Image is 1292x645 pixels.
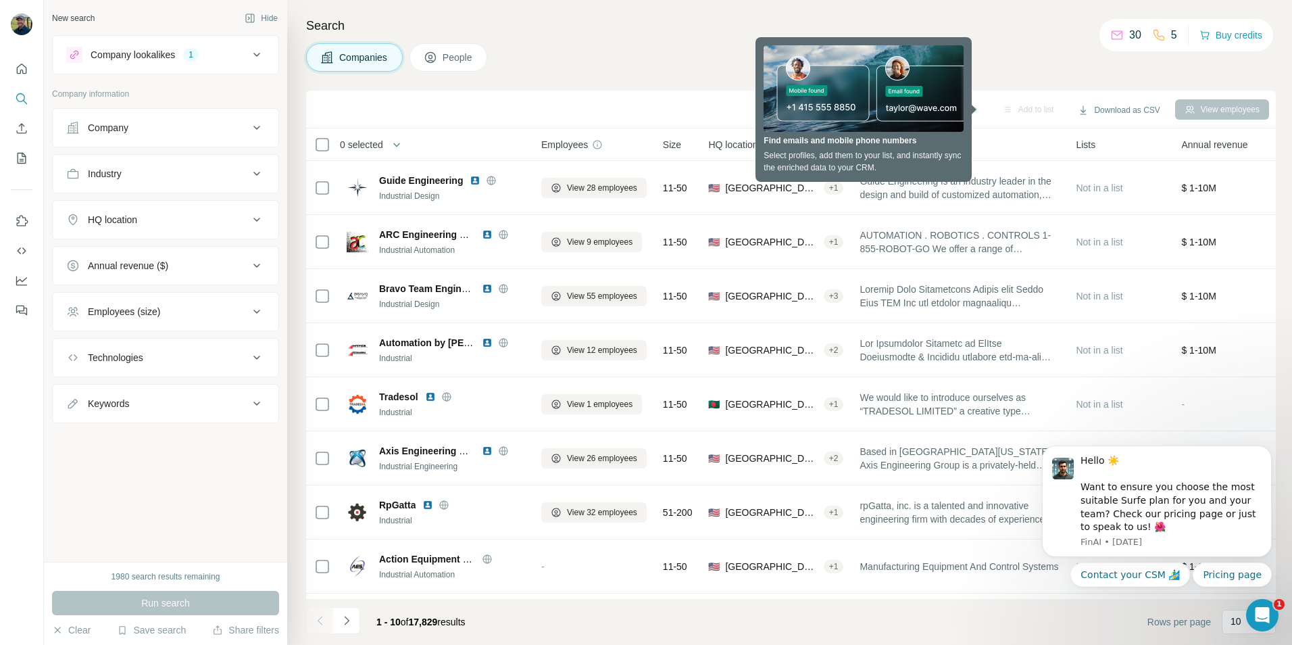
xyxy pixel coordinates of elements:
div: + 3 [824,290,844,302]
p: 30 [1129,27,1141,43]
span: [GEOGRAPHIC_DATA], [US_STATE] [725,289,818,303]
img: Logo of Action Equipment Solutions, Inc [347,556,368,577]
button: Employees (size) [53,295,278,328]
button: Company lookalikes1 [53,39,278,71]
span: [GEOGRAPHIC_DATA], [US_STATE] [725,506,818,519]
span: Not in a list [1076,291,1122,302]
span: We would like to introduce ourselves as “TRADESOL LIMITED” a creative type engineering firm in [G... [860,391,1060,418]
div: + 1 [824,560,844,573]
span: 🇺🇸 [708,560,720,573]
span: About [860,138,885,151]
span: $ 1-10M [1181,345,1216,356]
span: 51-200 [663,506,693,519]
span: View 32 employees [567,506,637,519]
button: Navigate to next page [333,607,360,634]
span: Automation by [PERSON_NAME] Engineering AND Controls [379,337,649,348]
span: Lor Ipsumdolor Sitametc ad ElItse Doeiusmodte & Incididu utlabore etd-ma-ali enimadmin ve quisnos... [860,337,1060,364]
span: 0 selected [340,138,383,151]
span: 11-50 [663,398,687,411]
div: Industry [88,167,122,181]
span: Manufacturing Equipment And Control Systems [860,560,1058,573]
button: Feedback [11,298,32,322]
span: Bravo Team Engineering Design AND Fabrication [379,283,601,294]
div: Industrial Design [379,298,525,310]
span: 🇺🇸 [708,289,720,303]
img: LinkedIn logo [470,175,480,186]
span: Annual revenue [1181,138,1247,151]
span: Action Equipment Solutions, Inc [379,554,524,565]
span: RpGatta [379,498,416,512]
img: Logo of Bravo Team Engineering Design AND Fabrication [347,285,368,307]
div: + 1 [824,236,844,248]
div: + 1 [824,506,844,519]
span: 17,829 [409,617,438,627]
div: Industrial [379,352,525,364]
div: 1 [183,49,199,61]
img: Logo of Tradesol [347,393,368,415]
button: Annual revenue ($) [53,249,278,282]
img: Logo of Guide Engineering [347,177,368,199]
span: 11-50 [663,343,687,357]
button: Enrich CSV [11,116,32,141]
img: Avatar [11,14,32,35]
div: Industrial [379,515,525,527]
span: View 9 employees [567,236,632,248]
span: Tradesol [379,390,418,404]
span: Lists [1076,138,1095,151]
span: View 1 employees [567,398,632,410]
span: Rows per page [1147,615,1211,629]
button: Industry [53,158,278,190]
span: Size [663,138,681,151]
button: Download as CSV [1068,100,1169,120]
div: Employees (size) [88,305,160,318]
span: Based in [GEOGRAPHIC_DATA][US_STATE], Axis Engineering Group is a privately-held systems integrat... [860,445,1060,472]
span: Guide Engineering [379,174,463,187]
img: Logo of RpGatta [347,502,368,523]
img: LinkedIn logo [482,229,493,240]
div: Annual revenue ($) [88,259,168,272]
span: 11-50 [663,452,687,465]
span: Not in a list [1076,183,1122,193]
div: + 1 [824,398,844,410]
iframe: Intercom notifications message [1022,401,1292,608]
span: [GEOGRAPHIC_DATA], [US_STATE] [725,343,818,357]
span: Axis Engineering Group [379,446,487,456]
span: View 12 employees [567,344,637,356]
button: Keywords [53,387,278,420]
iframe: Intercom live chat [1246,599,1278,631]
button: Save search [117,623,186,637]
button: HQ location [53,204,278,236]
button: Use Surfe on LinkedIn [11,209,32,233]
span: 🇺🇸 [708,235,720,249]
span: Not in a list [1076,399,1122,410]
p: Company information [52,88,279,100]
span: ARC Engineering Solutions [379,229,503,240]
button: Dashboard [11,268,32,293]
span: View 26 employees [567,452,637,464]
span: [GEOGRAPHIC_DATA] [725,560,818,573]
button: Hide [235,8,287,28]
img: LinkedIn logo [482,337,493,348]
span: [GEOGRAPHIC_DATA], [US_STATE] [725,181,818,195]
div: Industrial [379,406,525,419]
span: of [401,617,409,627]
span: $ 1-10M [1181,237,1216,247]
div: Industrial Design [379,190,525,202]
p: 5 [1171,27,1177,43]
div: Industrial Automation [379,244,525,256]
button: Technologies [53,341,278,374]
span: 11-50 [663,235,687,249]
button: View 32 employees [541,502,647,523]
span: - [541,561,545,572]
button: Use Surfe API [11,239,32,263]
button: View 12 employees [541,340,647,360]
div: + 2 [824,344,844,356]
span: 🇺🇸 [708,452,720,465]
img: LinkedIn logo [482,446,493,456]
button: My lists [11,146,32,170]
div: + 2 [824,452,844,464]
span: results [376,617,466,627]
span: $ 1-10M [1181,291,1216,302]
